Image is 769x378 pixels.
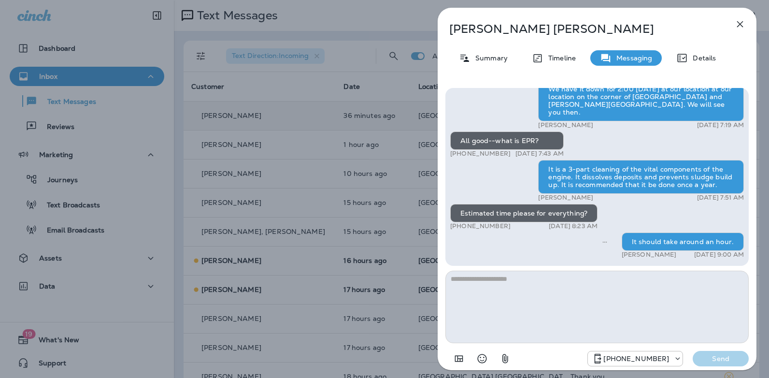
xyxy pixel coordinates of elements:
div: It should take around an hour. [622,233,744,251]
div: All good--what is EPR? [450,131,564,150]
p: [DATE] 7:19 AM [697,121,744,129]
span: Sent [602,237,607,246]
p: Summary [470,54,508,62]
p: [PERSON_NAME] [622,251,677,259]
div: +1 (984) 409-9300 [588,353,683,364]
div: It is a 3-part cleaning of the vital components of the engine. It dissolves deposits and prevents... [538,160,744,194]
p: [PERSON_NAME] [538,121,593,129]
button: Add in a premade template [449,349,469,368]
p: [DATE] 7:51 AM [697,194,744,202]
p: [PHONE_NUMBER] [603,355,669,363]
p: [DATE] 9:00 AM [694,251,744,259]
p: [DATE] 8:23 AM [549,222,598,230]
p: [DATE] 7:43 AM [515,150,564,158]
div: We have it down for 2:00 [DATE] at our location at our location on the corner of [GEOGRAPHIC_DATA... [538,80,744,121]
p: [PHONE_NUMBER] [450,150,511,158]
p: [PERSON_NAME] [PERSON_NAME] [449,22,713,36]
p: Timeline [543,54,576,62]
p: Details [688,54,716,62]
p: [PERSON_NAME] [538,194,593,202]
button: Select an emoji [472,349,492,368]
div: Estimated time please for everything? [450,204,598,222]
p: Messaging [612,54,652,62]
p: [PHONE_NUMBER] [450,222,511,230]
